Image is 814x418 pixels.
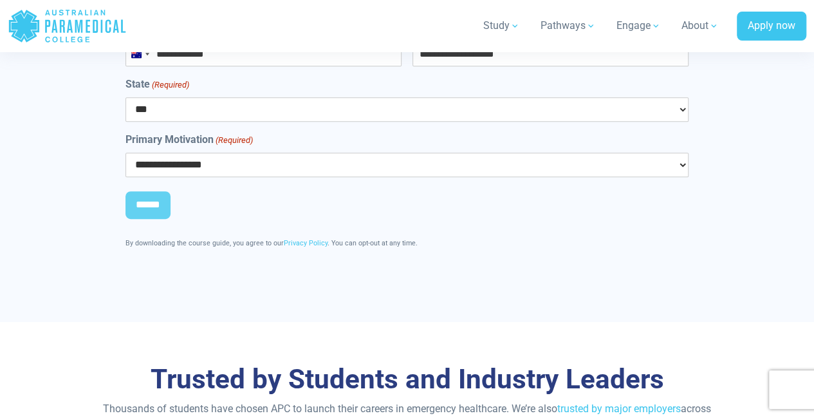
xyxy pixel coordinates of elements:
[126,43,153,66] button: Selected country
[8,5,127,47] a: Australian Paramedical College
[737,12,806,41] a: Apply now
[125,132,253,147] label: Primary Motivation
[476,8,528,44] a: Study
[125,239,418,247] span: By downloading the course guide, you agree to our . You can opt-out at any time.
[284,239,328,247] a: Privacy Policy
[557,403,681,415] a: trusted by major employers
[215,134,254,147] span: (Required)
[609,8,669,44] a: Engage
[68,363,746,396] h3: Trusted by Students and Industry Leaders
[533,8,604,44] a: Pathways
[674,8,726,44] a: About
[125,77,189,92] label: State
[151,79,190,91] span: (Required)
